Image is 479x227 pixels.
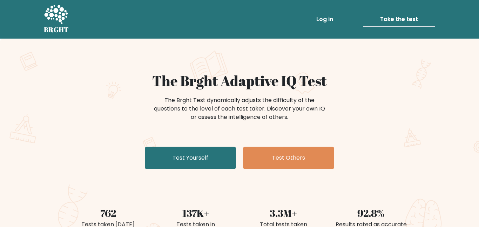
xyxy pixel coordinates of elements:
[145,147,236,169] a: Test Yourself
[44,26,69,34] h5: BRGHT
[363,12,435,27] a: Take the test
[68,72,411,89] h1: The Brght Adaptive IQ Test
[44,3,69,36] a: BRGHT
[331,206,411,220] div: 92.8%
[156,206,235,220] div: 137K+
[244,206,323,220] div: 3.3M+
[152,96,327,121] div: The Brght Test dynamically adjusts the difficulty of the questions to the level of each test take...
[313,12,336,26] a: Log in
[68,206,148,220] div: 762
[243,147,334,169] a: Test Others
